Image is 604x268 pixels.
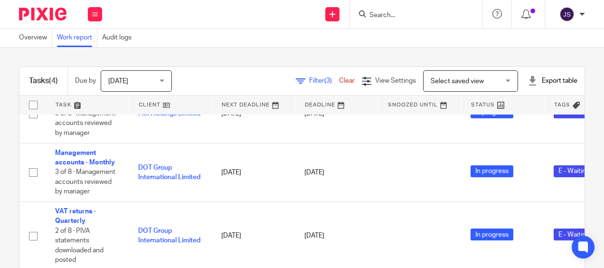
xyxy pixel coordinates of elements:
[108,78,128,85] span: [DATE]
[471,229,513,240] span: In progress
[19,8,66,20] img: Pixie
[19,29,52,47] a: Overview
[309,77,339,84] span: Filter
[212,143,295,201] td: [DATE]
[471,165,513,177] span: In progress
[138,164,200,181] a: DOT Group International Limited
[55,228,104,264] span: 2 of 8 · PIVA statements downloaded and posted
[49,77,58,85] span: (4)
[57,29,97,47] a: Work report
[339,77,355,84] a: Clear
[75,76,96,86] p: Due by
[102,29,136,47] a: Audit logs
[528,76,577,86] div: Export table
[324,77,332,84] span: (3)
[55,110,115,136] span: 3 of 8 · Management accounts reviewed by manager
[304,231,368,240] div: [DATE]
[431,78,484,85] span: Select saved view
[554,102,570,107] span: Tags
[368,11,454,20] input: Search
[55,208,96,224] a: VAT returns - Quarterly
[559,7,575,22] img: svg%3E
[375,77,416,84] span: View Settings
[304,168,368,177] div: [DATE]
[55,150,115,166] a: Management accounts - Monthly
[55,169,115,195] span: 3 of 8 · Management accounts reviewed by manager
[29,76,58,86] h1: Tasks
[138,228,200,244] a: DOT Group International Limited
